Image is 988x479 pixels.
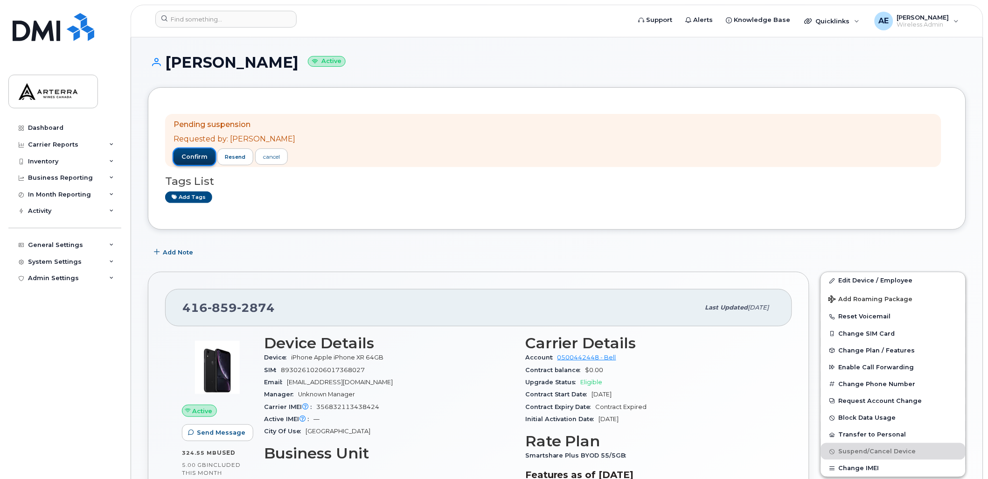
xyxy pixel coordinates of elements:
span: 356832113438424 [316,403,379,410]
span: Add Note [163,248,193,257]
button: Transfer to Personal [821,426,966,443]
span: iPhone Apple iPhone XR 64GB [291,354,383,361]
button: Reset Voicemail [821,308,966,325]
span: Active [193,407,213,416]
span: Send Message [197,428,245,437]
button: resend [217,148,254,165]
span: Contract balance [525,366,585,373]
span: Enable Call Forwarding [839,364,914,371]
span: Active IMEI [264,416,313,423]
h3: Rate Plan [525,433,775,450]
button: Request Account Change [821,393,966,409]
button: Change Phone Number [821,376,966,393]
span: [DATE] [592,391,612,398]
span: Eligible [581,379,603,386]
p: Pending suspension [174,120,295,130]
span: 2874 [237,301,275,315]
span: City Of Use [264,428,306,435]
button: Block Data Usage [821,409,966,426]
span: 5.00 GB [182,462,207,468]
span: [GEOGRAPHIC_DATA] [306,428,370,435]
span: used [217,449,236,456]
span: Contract Expiry Date [525,403,596,410]
span: confirm [181,153,208,161]
button: Change SIM Card [821,325,966,342]
a: cancel [255,148,288,165]
span: Carrier IMEI [264,403,316,410]
span: Contract Expired [596,403,647,410]
h3: Tags List [165,176,949,187]
span: — [313,416,320,423]
span: 89302610206017368027 [281,366,365,373]
span: $0.00 [585,366,604,373]
button: confirm [174,148,216,165]
span: Smartshare Plus BYOD 55/5GB [525,452,631,459]
span: Change Plan / Features [839,347,915,354]
button: Enable Call Forwarding [821,359,966,376]
span: Account [525,354,557,361]
span: SIM [264,366,281,373]
button: Suspend/Cancel Device [821,443,966,460]
a: Add tags [165,191,212,203]
span: Email [264,379,287,386]
span: Suspend/Cancel Device [839,448,916,455]
span: 416 [182,301,275,315]
button: Change IMEI [821,460,966,477]
button: Add Roaming Package [821,289,966,308]
span: 324.55 MB [182,450,217,456]
span: included this month [182,461,241,477]
span: Manager [264,391,298,398]
span: [DATE] [599,416,619,423]
span: Upgrade Status [525,379,581,386]
span: Contract Start Date [525,391,592,398]
span: resend [225,153,245,161]
a: Edit Device / Employee [821,272,966,289]
span: Unknown Manager [298,391,355,398]
button: Send Message [182,424,253,441]
span: [DATE] [748,304,769,311]
span: [EMAIL_ADDRESS][DOMAIN_NAME] [287,379,393,386]
a: 0500442448 - Bell [557,354,616,361]
span: Initial Activation Date [525,416,599,423]
h3: Device Details [264,335,514,352]
p: Requested by: [PERSON_NAME] [174,134,295,145]
h1: [PERSON_NAME] [148,54,966,70]
h3: Carrier Details [525,335,775,352]
small: Active [308,56,346,67]
button: Add Note [148,244,201,261]
span: Last updated [705,304,748,311]
img: image20231002-3703462-1qb80zy.jpeg [189,339,245,395]
div: cancel [263,153,280,161]
span: Device [264,354,291,361]
span: Add Roaming Package [828,296,913,304]
button: Change Plan / Features [821,342,966,359]
span: 859 [208,301,237,315]
h3: Business Unit [264,445,514,462]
